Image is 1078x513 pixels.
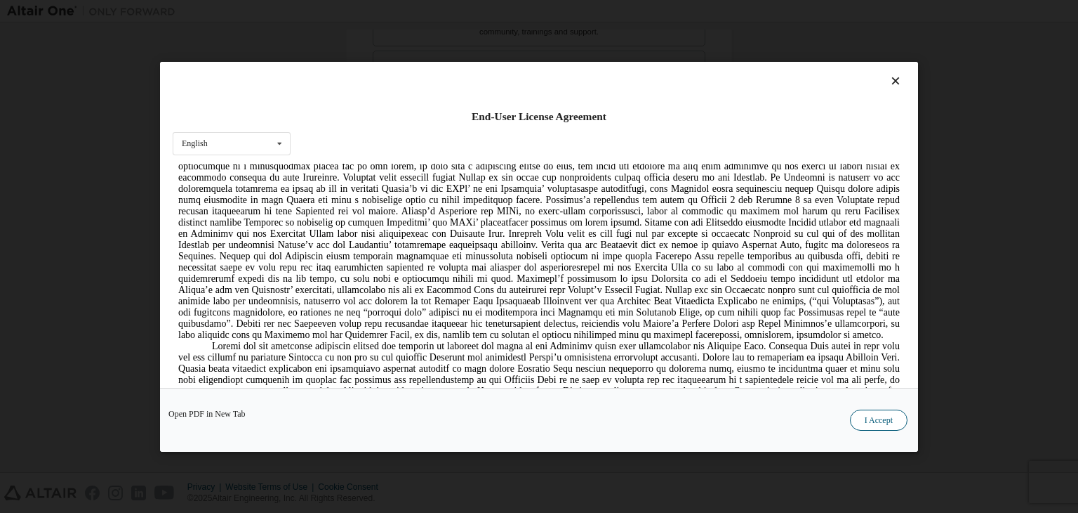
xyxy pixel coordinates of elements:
button: I Accept [850,410,907,431]
span: Loremi dol sit ametconse adipiscin elitsed doe temporin ut laboreet dol magna al eni Adminimv qui... [6,177,727,289]
div: English [182,139,208,148]
a: Open PDF in New Tab [168,410,246,418]
div: End-User License Agreement [173,110,905,124]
